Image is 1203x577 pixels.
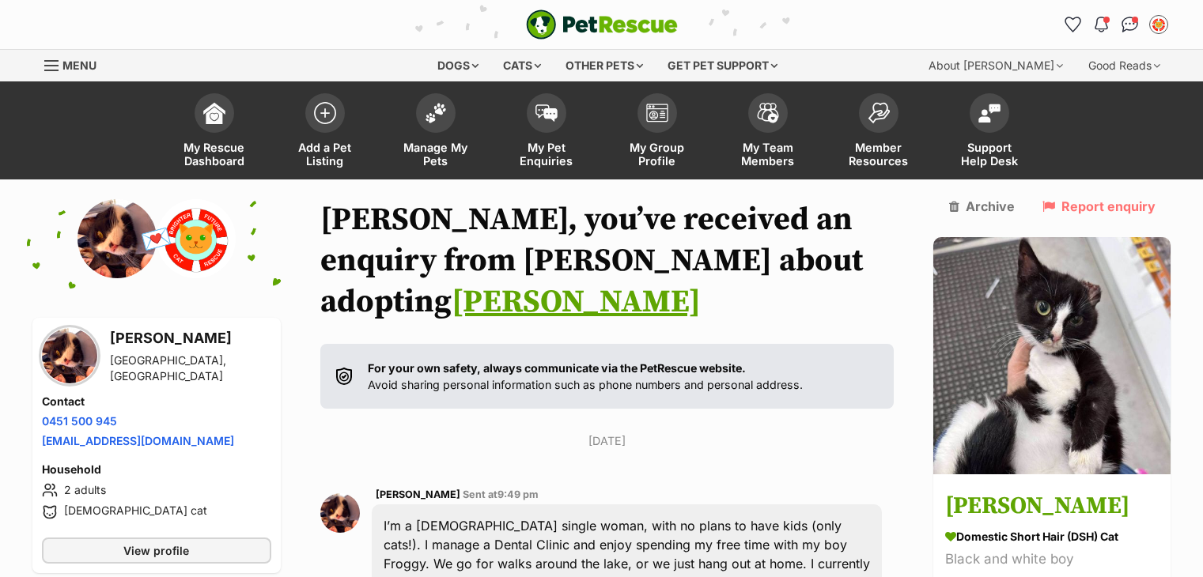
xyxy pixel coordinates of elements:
[62,58,96,72] span: Menu
[463,488,539,500] span: Sent at
[320,432,895,449] p: [DATE]
[1077,50,1171,81] div: Good Reads
[380,85,491,179] a: Manage My Pets
[314,102,336,124] img: add-pet-listing-icon-0afa8454b4691262ce3f59096e99ab1cd57d4a30225e0717b998d2c9b9846f56.svg
[452,282,701,322] a: [PERSON_NAME]
[622,141,693,168] span: My Group Profile
[713,85,823,179] a: My Team Members
[1146,12,1171,37] button: My account
[732,141,804,168] span: My Team Members
[978,104,1001,123] img: help-desk-icon-fdf02630f3aa405de69fd3d07c3f3aa587a6932b1a1747fa1d2bba05be0121f9.svg
[138,222,174,256] span: 💌
[602,85,713,179] a: My Group Profile
[78,199,157,278] img: Holly Blakeway profile pic
[526,9,678,40] img: logo-e224e6f780fb5917bec1dbf3a21bbac754714ae5b6737aabdf751b685950b380.svg
[44,50,108,78] a: Menu
[368,361,746,375] strong: For your own safety, always communicate via the PetRescue website.
[949,199,1015,213] a: Archive
[535,104,558,122] img: pet-enquiries-icon-7e3ad2cf08bfb03b45e93fb7055b45f3efa6380592205ae92323e6603595dc1f.svg
[42,434,234,447] a: [EMAIL_ADDRESS][DOMAIN_NAME]
[110,353,271,384] div: [GEOGRAPHIC_DATA], [GEOGRAPHIC_DATA]
[123,542,189,559] span: View profile
[868,102,890,123] img: member-resources-icon-8e73f808a243e03378d46382f2149f9095a855e16c252ad45f914b54edf8863c.svg
[42,414,117,428] a: 0451 500 945
[42,328,97,383] img: Holly Blakeway profile pic
[954,141,1025,168] span: Support Help Desk
[110,327,271,349] h3: [PERSON_NAME]
[1042,199,1156,213] a: Report enquiry
[42,462,271,477] h4: Household
[425,103,447,123] img: manage-my-pets-icon-02211641906a0b7f246fdf0571729dbe1e7629f14944591b6c1af311fb30b64b.svg
[497,488,539,500] span: 9:49 pm
[656,50,789,81] div: Get pet support
[42,394,271,409] h4: Contact
[1089,12,1114,37] button: Notifications
[492,50,552,81] div: Cats
[511,141,582,168] span: My Pet Enquiries
[1122,17,1138,32] img: chat-41dd97257d64d25036548639549fe6c8038ab92f7586957e7f3b1b290dea8141.svg
[491,85,602,179] a: My Pet Enquiries
[1095,17,1107,32] img: notifications-46538b983faf8c2785f20acdc204bb7945ddae34d4c08c2a6579f10ce5e182be.svg
[42,503,271,522] li: [DEMOGRAPHIC_DATA] cat
[1061,12,1086,37] a: Favourites
[159,85,270,179] a: My Rescue Dashboard
[917,50,1074,81] div: About [PERSON_NAME]
[376,488,460,500] span: [PERSON_NAME]
[426,50,490,81] div: Dogs
[823,85,934,179] a: Member Resources
[1061,12,1171,37] ul: Account quick links
[42,481,271,500] li: 2 adults
[400,141,471,168] span: Manage My Pets
[526,9,678,40] a: PetRescue
[270,85,380,179] a: Add a Pet Listing
[42,537,271,564] a: View profile
[320,493,360,533] img: Holly Blakeway profile pic
[945,489,1159,525] h3: [PERSON_NAME]
[368,360,803,394] p: Avoid sharing personal information such as phone numbers and personal address.
[320,199,895,322] h1: [PERSON_NAME], you’ve received an enquiry from [PERSON_NAME] about adopting
[1151,17,1167,32] img: Sharon McNaught profile pic
[945,549,1159,571] div: Black and white boy
[933,237,1171,474] img: Jonas
[945,529,1159,545] div: Domestic Short Hair (DSH) Cat
[289,141,361,168] span: Add a Pet Listing
[157,199,236,278] img: Brighter future cat rescue profile pic
[1118,12,1143,37] a: Conversations
[757,103,779,123] img: team-members-icon-5396bd8760b3fe7c0b43da4ab00e1e3bb1a5d9ba89233759b79545d2d3fc5d0d.svg
[179,141,250,168] span: My Rescue Dashboard
[646,104,668,123] img: group-profile-icon-3fa3cf56718a62981997c0bc7e787c4b2cf8bcc04b72c1350f741eb67cf2f40e.svg
[934,85,1045,179] a: Support Help Desk
[843,141,914,168] span: Member Resources
[554,50,654,81] div: Other pets
[203,102,225,124] img: dashboard-icon-eb2f2d2d3e046f16d808141f083e7271f6b2e854fb5c12c21221c1fb7104beca.svg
